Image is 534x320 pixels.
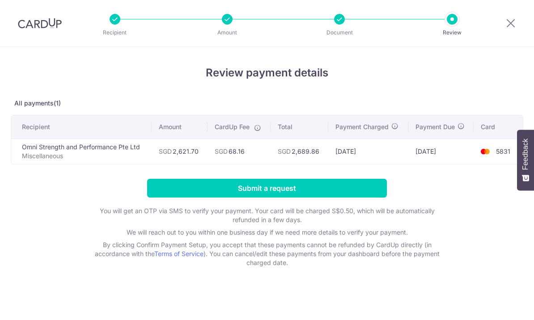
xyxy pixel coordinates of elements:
[517,130,534,190] button: Feedback - Show survey
[278,147,291,155] span: SGD
[11,99,523,108] p: All payments(1)
[11,115,152,139] th: Recipient
[154,250,203,257] a: Terms of Service
[335,122,389,131] span: Payment Charged
[159,147,172,155] span: SGD
[419,28,485,37] p: Review
[476,146,494,157] img: <span class="translation_missing" title="translation missing: en.account_steps.new_confirm_form.b...
[194,28,260,37] p: Amount
[18,18,62,29] img: CardUp
[22,152,144,160] p: Miscellaneous
[11,65,523,81] h4: Review payment details
[152,115,208,139] th: Amount
[88,228,446,237] p: We will reach out to you within one business day if we need more details to verify your payment.
[306,28,373,37] p: Document
[328,139,408,164] td: [DATE]
[215,122,250,131] span: CardUp Fee
[271,115,328,139] th: Total
[147,179,387,198] input: Submit a request
[215,147,228,155] span: SGD
[408,139,474,164] td: [DATE]
[496,147,510,155] span: 5831
[271,139,328,164] td: 2,689.86
[11,139,152,164] td: Omni Strength and Performance Pte Ltd
[88,206,446,224] p: You will get an OTP via SMS to verify your payment. Your card will be charged S$0.50, which will ...
[152,139,208,164] td: 2,621.70
[208,139,271,164] td: 68.16
[474,115,523,139] th: Card
[88,240,446,267] p: By clicking Confirm Payment Setup, you accept that these payments cannot be refunded by CardUp di...
[415,122,455,131] span: Payment Due
[521,139,530,170] span: Feedback
[475,293,525,316] iframe: Opens a widget where you can find more information
[82,28,148,37] p: Recipient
